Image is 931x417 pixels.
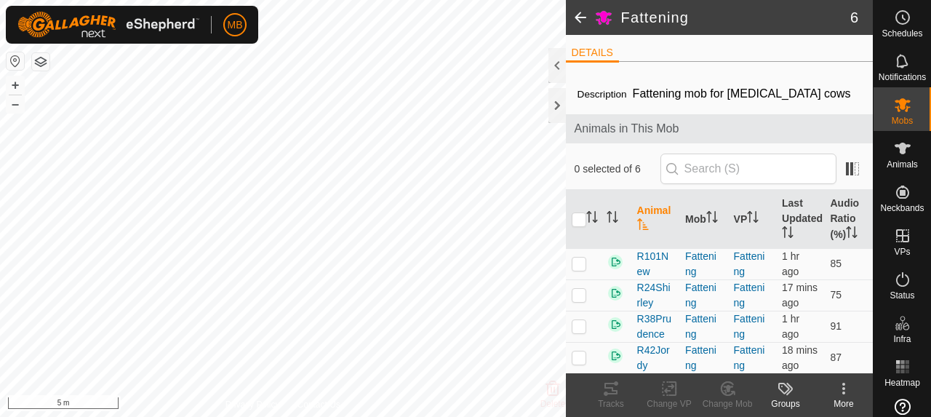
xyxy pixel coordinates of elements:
button: – [7,95,24,113]
span: MB [228,17,243,33]
h2: Fattening [621,9,850,26]
div: Groups [756,397,815,410]
label: Description [578,89,627,100]
span: Notifications [879,73,926,82]
span: Neckbands [880,204,924,213]
a: Contact Us [297,398,340,411]
th: VP [728,190,776,249]
div: Fattening [685,280,722,311]
span: Infra [893,335,911,343]
p-sorticon: Activate to sort [586,213,598,225]
p-sorticon: Activate to sort [747,213,759,225]
a: Fattening [734,282,765,309]
span: Mobs [892,116,913,125]
input: Search (S) [660,154,836,184]
span: Fattening mob for [MEDICAL_DATA] cows [627,82,857,106]
span: 0 selected of 6 [575,162,660,177]
span: 75 [830,289,842,301]
th: Mob [679,190,727,249]
button: Reset Map [7,52,24,70]
div: Change Mob [698,397,756,410]
th: Last Updated [776,190,824,249]
p-sorticon: Activate to sort [607,213,618,225]
a: Privacy Policy [225,398,280,411]
th: Animal [631,190,679,249]
a: Fattening [734,250,765,277]
img: returning on [607,253,624,271]
span: 6 [850,7,858,28]
button: + [7,76,24,94]
span: 7 Oct 2025, 6:33 am [782,250,799,277]
div: More [815,397,873,410]
span: R42Jordy [637,343,674,373]
div: Fattening [685,311,722,342]
span: Schedules [882,29,922,38]
span: Heatmap [884,378,920,387]
span: 7 Oct 2025, 8:02 am [782,344,818,371]
a: Fattening [734,313,765,340]
div: Tracks [582,397,640,410]
span: R101New [637,249,674,279]
span: R38Prudence [637,311,674,342]
span: Status [890,291,914,300]
p-sorticon: Activate to sort [846,229,858,240]
p-sorticon: Activate to sort [782,229,794,240]
li: DETAILS [566,45,619,63]
span: 87 [830,352,842,363]
span: Animals [887,160,918,169]
button: Map Layers [32,53,49,71]
a: Fattening [734,344,765,371]
span: VPs [894,247,910,256]
div: Change VP [640,397,698,410]
span: R24Shirley [637,280,674,311]
span: Animals in This Mob [575,120,864,138]
div: Fattening [685,249,722,279]
img: returning on [607,316,624,333]
span: 7 Oct 2025, 8:03 am [782,282,818,309]
img: Gallagher Logo [17,12,199,38]
th: Audio Ratio (%) [824,190,873,249]
span: 85 [830,258,842,269]
p-sorticon: Activate to sort [706,213,718,225]
span: 91 [830,320,842,332]
p-sorticon: Activate to sort [637,221,649,232]
img: returning on [607,285,624,302]
div: Fattening [685,343,722,373]
span: 7 Oct 2025, 7:03 am [782,313,799,340]
img: returning on [607,347,624,365]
